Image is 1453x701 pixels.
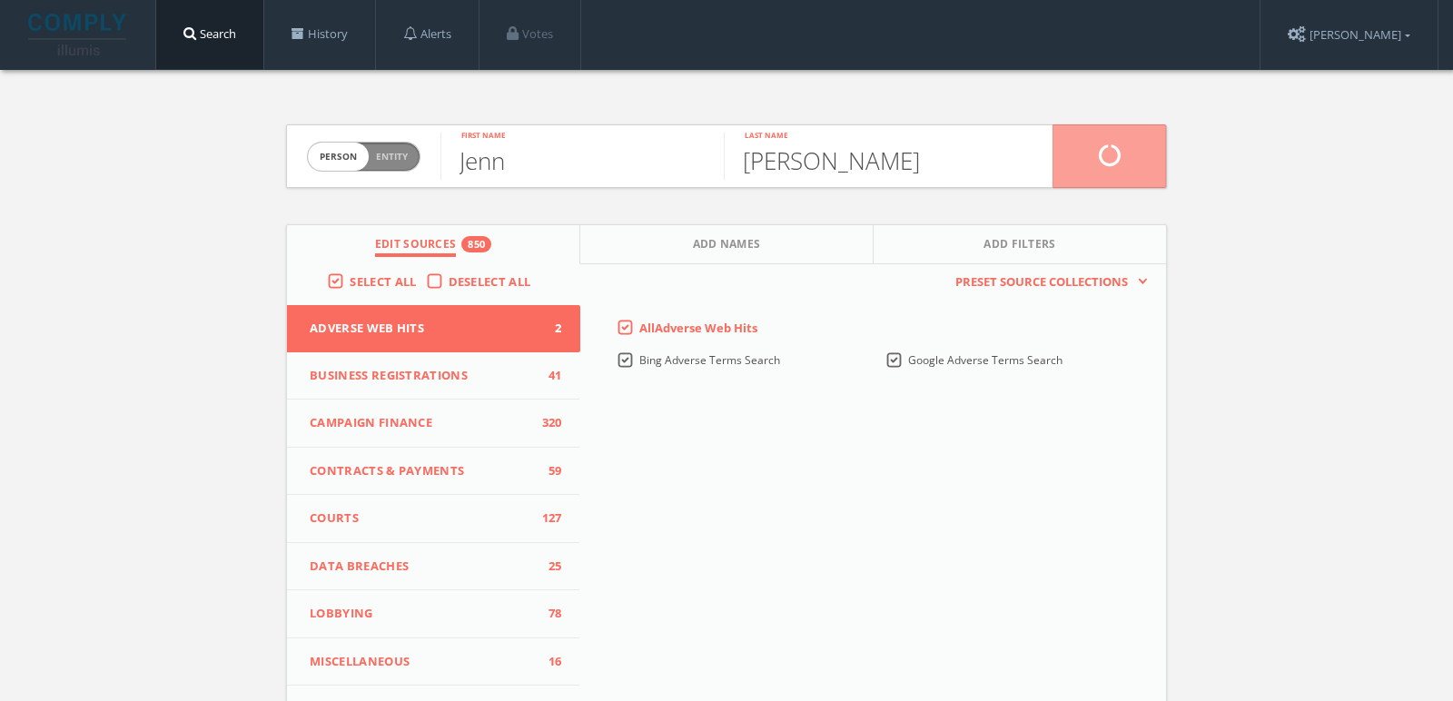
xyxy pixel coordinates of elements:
[535,558,562,576] span: 25
[350,273,416,290] span: Select All
[310,653,535,671] span: Miscellaneous
[310,605,535,623] span: Lobbying
[287,590,580,638] button: Lobbying78
[693,236,761,257] span: Add Names
[310,558,535,576] span: Data Breaches
[449,273,531,290] span: Deselect All
[310,367,535,385] span: Business Registrations
[287,305,580,352] button: Adverse Web Hits2
[874,225,1166,264] button: Add Filters
[287,225,580,264] button: Edit Sources850
[310,414,535,432] span: Campaign Finance
[310,320,535,338] span: Adverse Web Hits
[310,509,535,528] span: Courts
[287,543,580,591] button: Data Breaches25
[946,273,1148,291] button: Preset Source Collections
[639,320,757,336] span: All Adverse Web Hits
[535,462,562,480] span: 59
[535,653,562,671] span: 16
[28,14,130,55] img: illumis
[946,273,1137,291] span: Preset Source Collections
[535,605,562,623] span: 78
[535,509,562,528] span: 127
[983,236,1056,257] span: Add Filters
[535,367,562,385] span: 41
[287,352,580,400] button: Business Registrations41
[535,320,562,338] span: 2
[376,150,408,163] span: Entity
[580,225,874,264] button: Add Names
[535,414,562,432] span: 320
[639,352,780,368] span: Bing Adverse Terms Search
[310,462,535,480] span: Contracts & Payments
[287,448,580,496] button: Contracts & Payments59
[908,352,1063,368] span: Google Adverse Terms Search
[375,236,457,257] span: Edit Sources
[287,638,580,686] button: Miscellaneous16
[287,495,580,543] button: Courts127
[287,400,580,448] button: Campaign Finance320
[461,236,491,252] div: 850
[308,143,369,171] span: person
